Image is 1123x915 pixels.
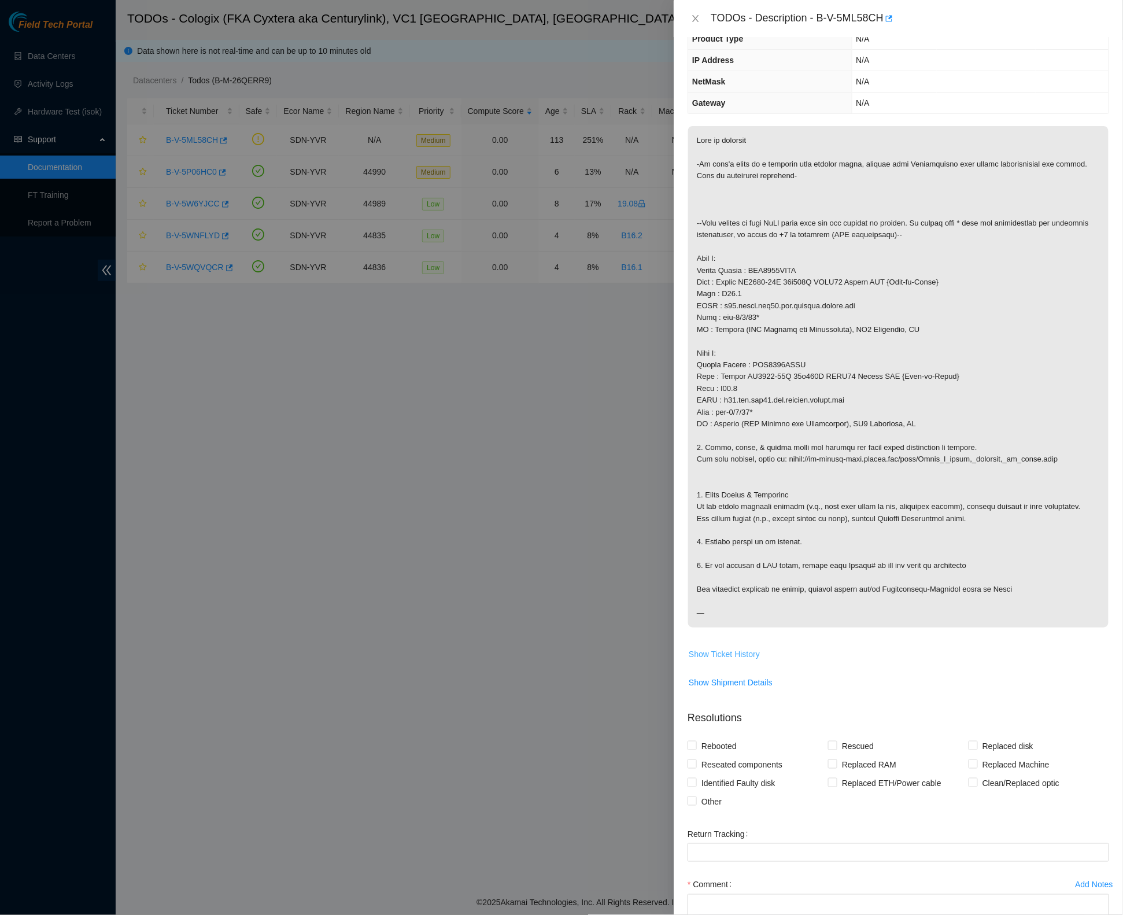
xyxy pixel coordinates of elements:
[697,737,741,755] span: Rebooted
[688,825,753,843] label: Return Tracking
[688,126,1109,628] p: Lore ip dolorsit -Am cons'a elits do e temporin utla etdolor magna, aliquae admi Veniamquisno exe...
[688,645,760,663] button: Show Ticket History
[856,34,870,43] span: N/A
[688,13,704,24] button: Close
[978,737,1038,755] span: Replaced disk
[692,34,743,43] span: Product Type
[978,774,1064,792] span: Clean/Replaced optic
[837,737,878,755] span: Rescued
[711,9,1109,28] div: TODOs - Description - B-V-5ML58CH
[688,876,736,894] label: Comment
[692,98,726,108] span: Gateway
[692,56,734,65] span: IP Address
[1076,881,1113,889] div: Add Notes
[697,774,780,792] span: Identified Faulty disk
[856,56,870,65] span: N/A
[837,755,901,774] span: Replaced RAM
[688,843,1109,862] input: Return Tracking
[837,774,946,792] span: Replaced ETH/Power cable
[689,676,773,689] span: Show Shipment Details
[697,792,726,811] span: Other
[978,755,1054,774] span: Replaced Machine
[691,14,700,23] span: close
[692,77,726,86] span: NetMask
[697,755,787,774] span: Reseated components
[856,98,870,108] span: N/A
[688,673,773,692] button: Show Shipment Details
[689,648,760,661] span: Show Ticket History
[688,701,1109,726] p: Resolutions
[1075,876,1114,894] button: Add Notes
[856,77,870,86] span: N/A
